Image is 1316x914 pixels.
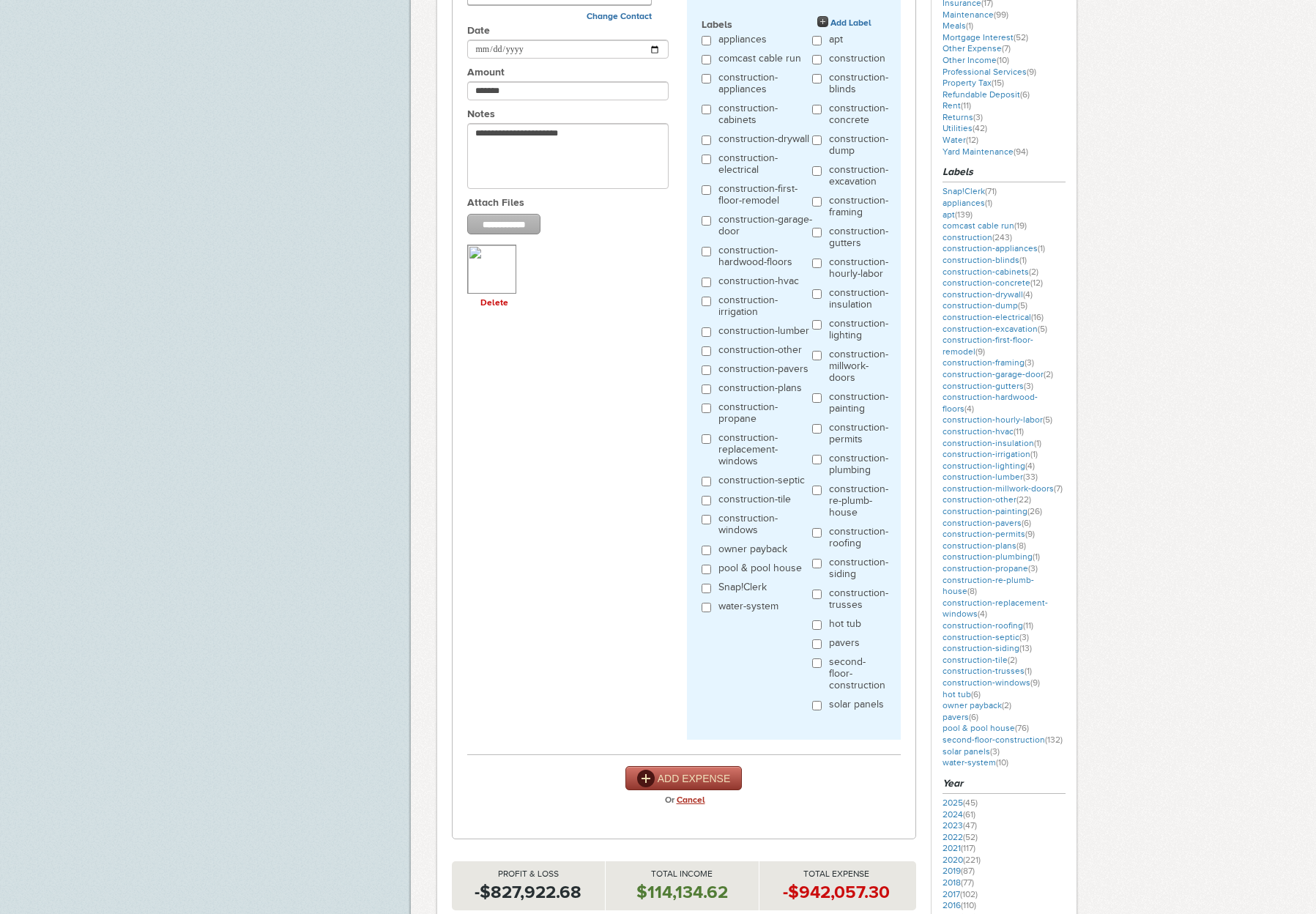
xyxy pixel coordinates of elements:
a: 2016 [943,900,976,910]
label: construction-garage-door [718,214,812,241]
a: construction-electrical [943,312,1044,322]
span: (139) [955,209,973,220]
span: (5) [1043,415,1052,425]
a: construction-replacement-windows [943,598,1048,620]
strong: -$942,057.30 [783,882,890,902]
span: (99) [994,10,1008,20]
label: construction-siding [829,557,888,584]
label: construction-cabinets [718,103,812,130]
a: Property Tax [943,78,1004,88]
label: construction [829,53,885,68]
a: Rent [943,100,971,111]
span: (221) [963,855,981,865]
a: owner payback [943,700,1011,710]
a: Change Contact [587,11,652,23]
span: (10) [996,757,1008,768]
label: construction-plans [718,382,802,398]
a: construction-lumber [943,472,1038,482]
label: construction-excavation [829,164,888,191]
span: (33) [1023,472,1038,482]
span: (15) [992,78,1004,88]
a: pool & pool house [943,723,1029,733]
span: (3) [973,112,983,122]
label: Amount [467,66,687,81]
label: construction-drywall [718,133,809,149]
span: (94) [1014,146,1028,157]
button: ADD EXPENSE [625,766,743,790]
label: construction-replacement-windows [718,432,812,471]
span: (2) [1002,700,1011,710]
a: construction-irrigation [943,449,1038,459]
a: 2023 [943,820,977,831]
a: Other Expense [943,43,1011,53]
a: construction-hvac [943,426,1024,436]
a: construction-pavers [943,518,1031,528]
span: (7) [1054,483,1063,494]
span: (6) [1022,518,1031,528]
span: (26) [1027,506,1042,516]
label: Labels [702,18,886,34]
span: (4) [1025,461,1035,471]
label: construction-blinds [829,72,888,99]
label: construction-other [718,344,802,360]
span: (6) [1020,89,1030,100]
span: (1) [1030,449,1038,459]
label: construction-trusses [829,587,888,614]
h3: Labels [943,165,1066,182]
span: (9) [1025,529,1035,539]
span: (7) [1002,43,1011,53]
span: (19) [1014,220,1027,231]
label: construction-framing [829,195,888,222]
a: 2019 [943,866,975,876]
span: (3) [1025,357,1034,368]
span: (5) [1038,324,1047,334]
label: water-system [718,601,778,616]
h3: Year [943,776,1066,794]
span: (1) [1019,255,1027,265]
span: (11) [1014,426,1024,436]
span: (22) [1016,494,1031,505]
span: (2) [1008,655,1017,665]
a: apt [943,209,973,220]
span: (71) [985,186,997,196]
label: construction-irrigation [718,294,812,322]
label: Snap!Clerk [718,582,767,597]
a: construction-tile [943,655,1017,665]
span: (9) [1027,67,1036,77]
a: second-floor-construction [943,735,1063,745]
span: (11) [1023,620,1033,631]
span: (12) [1030,278,1043,288]
span: (47) [963,820,977,831]
span: (8) [967,586,977,596]
strong: $114,134.62 [636,882,728,902]
label: apt [829,34,843,49]
a: construction-windows [943,677,1040,688]
label: construction-electrical [718,152,812,179]
a: 2020 [943,855,981,865]
span: (61) [963,809,975,820]
strong: -$827,922.68 [475,882,581,902]
span: (42) [973,123,987,133]
span: (13) [1019,643,1032,653]
label: construction-tile [718,494,791,509]
label: second-floor-construction [829,656,886,695]
span: (1) [1034,438,1041,448]
a: construction-re-plumb-house [943,575,1034,597]
a: construction-first-floor-remodel [943,335,1033,357]
a: construction-other [943,494,1031,505]
label: construction-insulation [829,287,888,314]
a: Add Label [817,16,871,30]
span: (77) [961,877,974,888]
a: 2018 [943,877,974,888]
a: Maintenance [943,10,1008,20]
span: (2) [1029,267,1038,277]
a: construction [943,232,1012,242]
label: construction-painting [829,391,888,418]
span: (5) [1018,300,1027,311]
label: Attach Files [467,196,687,212]
a: construction-insulation [943,438,1041,448]
span: (9) [975,346,985,357]
a: construction-gutters [943,381,1033,391]
label: Date [467,24,687,40]
label: construction-appliances [718,72,812,99]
